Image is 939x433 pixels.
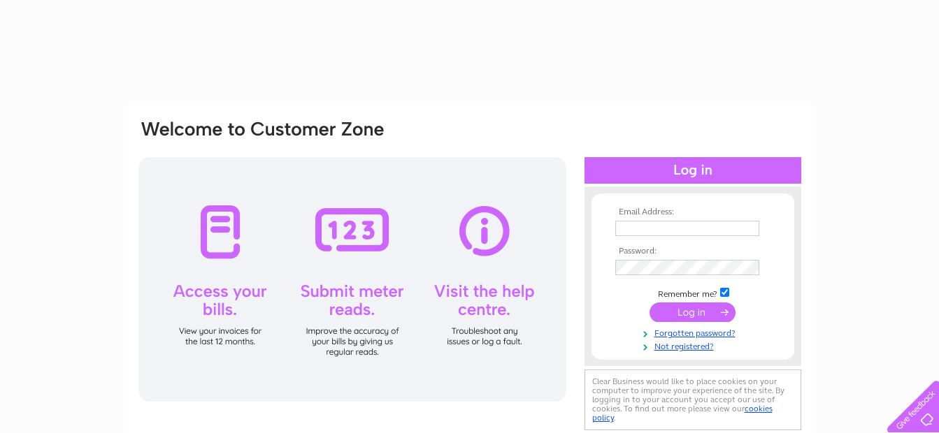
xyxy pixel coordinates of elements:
[585,369,801,430] div: Clear Business would like to place cookies on your computer to improve your experience of the sit...
[615,339,774,352] a: Not registered?
[592,404,773,423] a: cookies policy
[650,302,736,322] input: Submit
[612,247,774,256] th: Password:
[612,286,774,300] td: Remember me?
[615,325,774,339] a: Forgotten password?
[612,207,774,217] th: Email Address:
